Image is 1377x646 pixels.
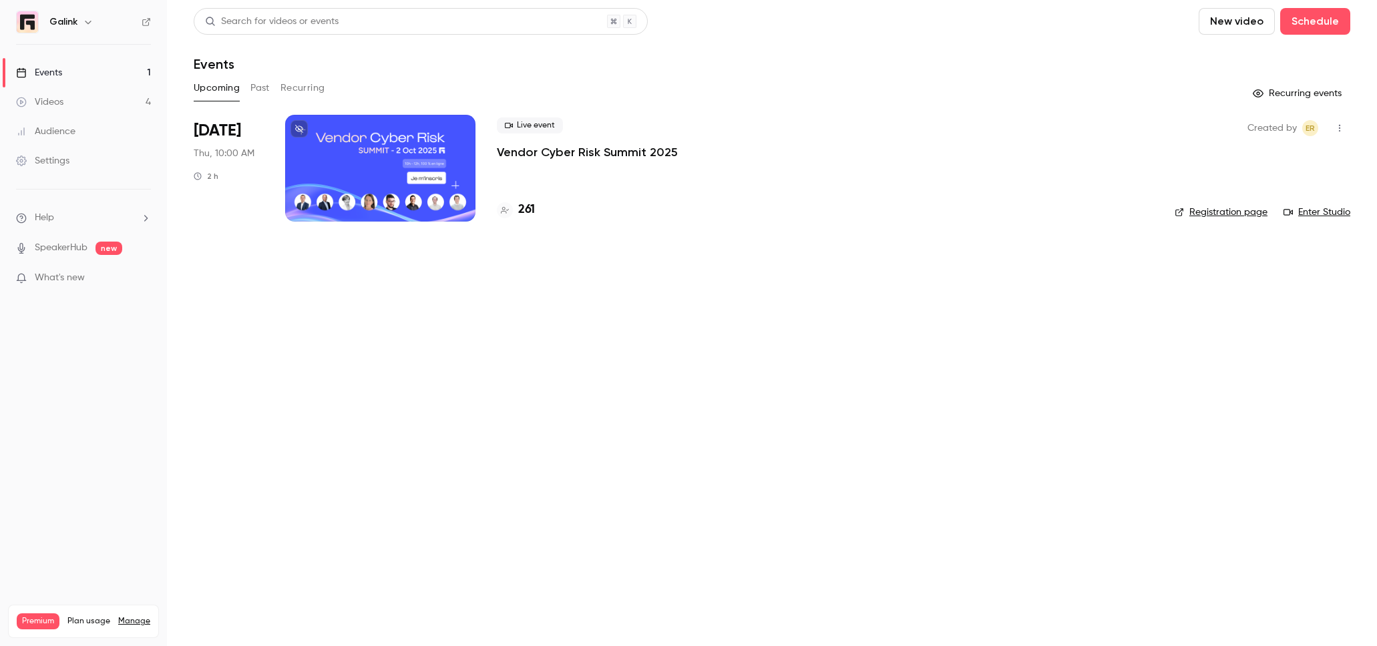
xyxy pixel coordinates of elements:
[16,66,62,79] div: Events
[194,56,234,72] h1: Events
[67,616,110,627] span: Plan usage
[194,77,240,99] button: Upcoming
[194,171,218,182] div: 2 h
[194,115,264,222] div: Oct 2 Thu, 10:00 AM (Europe/Paris)
[17,11,38,33] img: Galink
[16,211,151,225] li: help-dropdown-opener
[16,154,69,168] div: Settings
[497,201,535,219] a: 261
[518,201,535,219] h4: 261
[194,147,254,160] span: Thu, 10:00 AM
[16,95,63,109] div: Videos
[35,271,85,285] span: What's new
[16,125,75,138] div: Audience
[280,77,325,99] button: Recurring
[1247,120,1297,136] span: Created by
[1284,206,1350,219] a: Enter Studio
[250,77,270,99] button: Past
[35,241,87,255] a: SpeakerHub
[1280,8,1350,35] button: Schedule
[497,144,678,160] a: Vendor Cyber Risk Summit 2025
[1199,8,1275,35] button: New video
[1175,206,1267,219] a: Registration page
[1306,120,1315,136] span: ER
[205,15,339,29] div: Search for videos or events
[1247,83,1350,104] button: Recurring events
[49,15,77,29] h6: Galink
[95,242,122,255] span: new
[35,211,54,225] span: Help
[118,616,150,627] a: Manage
[17,613,59,629] span: Premium
[194,120,241,141] span: [DATE]
[497,117,563,133] span: Live event
[1302,120,1318,136] span: Etienne Retout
